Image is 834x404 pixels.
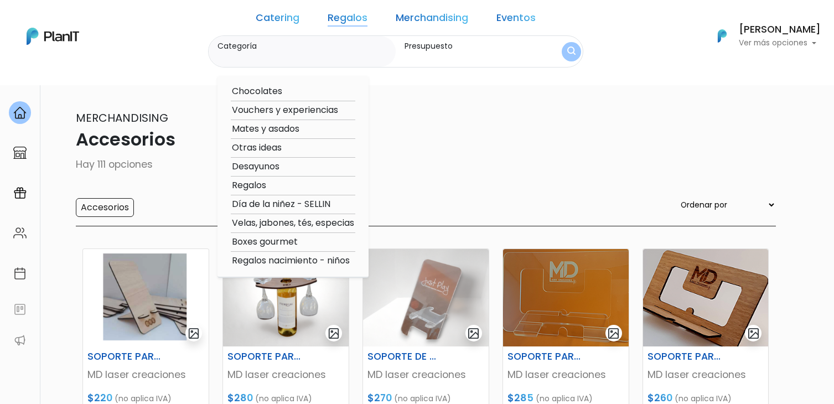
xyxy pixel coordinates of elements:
img: thumb_02_Soporte_cel_acr%C3%ADlico-PhotoRoom__1_.png [363,249,489,346]
p: Hay 111 opciones [59,157,776,172]
option: Regalos nacimiento - niños [231,254,355,268]
option: Boxes gourmet [231,235,355,249]
img: thumb_04_SoporteTablet.png [643,249,769,346]
img: PlanIt Logo [710,24,734,48]
option: Velas, jabones, tés, especias [231,216,355,230]
p: MD laser creaciones [647,367,764,382]
option: Otras ideas [231,141,355,155]
h6: SOPORTE PARA COPAS [221,351,308,362]
h6: SOPORTE PARA TABLET EN MADERA [641,351,728,362]
button: PlanIt Logo [PERSON_NAME] Ver más opciones [703,22,821,50]
p: MD laser creaciones [227,367,344,382]
img: gallery-light [467,327,480,340]
img: search_button-432b6d5273f82d61273b3651a40e1bd1b912527efae98b1b7a1b2c0702e16a8d.svg [567,46,576,57]
option: Chocolates [231,85,355,99]
option: Vouchers y experiencias [231,103,355,117]
img: campaigns-02234683943229c281be62815700db0a1741e53638e28bf9629b52c665b00959.svg [13,187,27,200]
option: Desayunos [231,160,355,174]
option: Día de la niñez - SELLIN [231,198,355,211]
span: (no aplica IVA) [675,393,732,404]
p: MD laser creaciones [87,367,204,382]
img: calendar-87d922413cdce8b2cf7b7f5f62616a5cf9e4887200fb71536465627b3292af00.svg [13,267,27,280]
h6: SOPORTE PARA CELULAR EN MADERA [81,351,168,362]
img: gallery-light [747,327,760,340]
img: home-e721727adea9d79c4d83392d1f703f7f8bce08238fde08b1acbfd93340b81755.svg [13,106,27,120]
span: (no aplica IVA) [115,393,172,404]
img: thumb_Captura_de_pantalla_2024-09-06_105359.png [83,249,209,346]
h6: SOPORTE DE CELULAR EN ACRÍLICO [361,351,448,362]
a: Catering [256,13,299,27]
label: Categoría [217,40,391,52]
span: (no aplica IVA) [536,393,593,404]
p: MD laser creaciones [367,367,484,382]
img: thumb_05.1_Soporte_tablet.png [503,249,629,346]
a: Merchandising [396,13,468,27]
span: (no aplica IVA) [255,393,312,404]
p: Ver más opciones [739,39,821,47]
p: Accesorios [59,126,776,153]
span: (no aplica IVA) [394,393,451,404]
h6: [PERSON_NAME] [739,25,821,35]
img: thumb_08-PhotoRoom.png [223,249,349,346]
label: Presupuesto [405,40,541,52]
a: Regalos [328,13,367,27]
img: gallery-light [607,327,620,340]
img: partners-52edf745621dab592f3b2c58e3bca9d71375a7ef29c3b500c9f145b62cc070d4.svg [13,334,27,347]
img: people-662611757002400ad9ed0e3c099ab2801c6687ba6c219adb57efc949bc21e19d.svg [13,226,27,240]
option: Mates y asados [231,122,355,136]
img: gallery-light [188,327,200,340]
p: MD laser creaciones [507,367,624,382]
a: Eventos [496,13,536,27]
option: Regalos [231,179,355,193]
img: marketplace-4ceaa7011d94191e9ded77b95e3339b90024bf715f7c57f8cf31f2d8c509eaba.svg [13,146,27,159]
p: Merchandising [59,110,776,126]
input: Accesorios [76,198,134,217]
img: PlanIt Logo [27,28,79,45]
img: feedback-78b5a0c8f98aac82b08bfc38622c3050aee476f2c9584af64705fc4e61158814.svg [13,303,27,316]
img: gallery-light [328,327,340,340]
h6: SOPORTE PARA TABLET [501,351,588,362]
